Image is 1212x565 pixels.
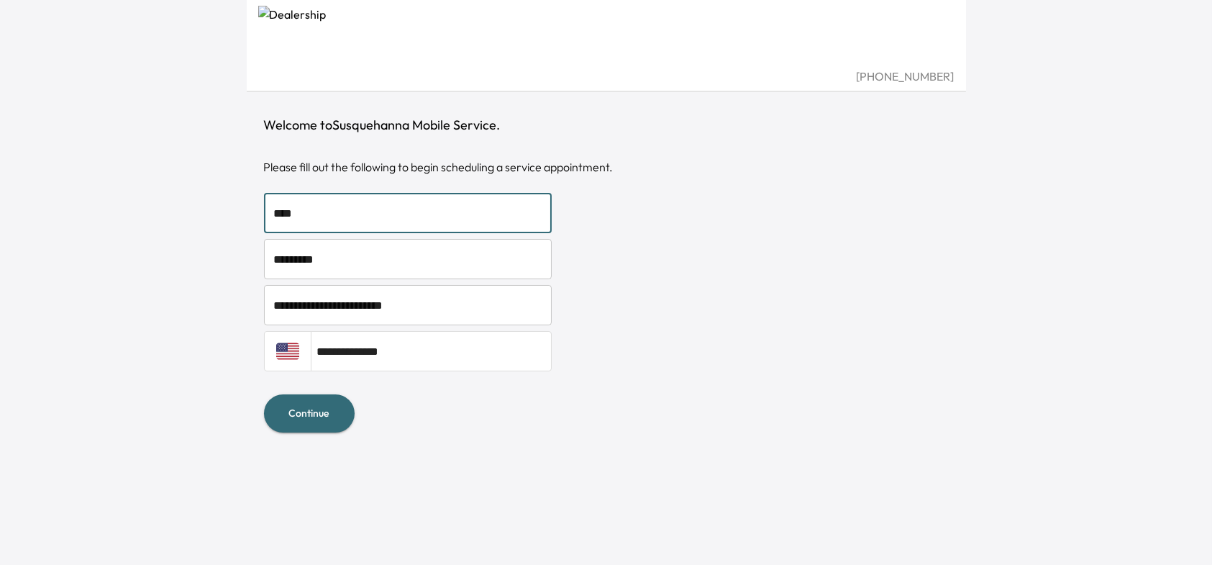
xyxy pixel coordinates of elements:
[264,158,949,176] div: Please fill out the following to begin scheduling a service appointment.
[264,394,355,433] button: Continue
[264,115,949,135] h1: Welcome to Susquehanna Mobile Service .
[258,6,954,68] img: Dealership
[258,68,954,85] div: [PHONE_NUMBER]
[264,331,311,371] button: Country selector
